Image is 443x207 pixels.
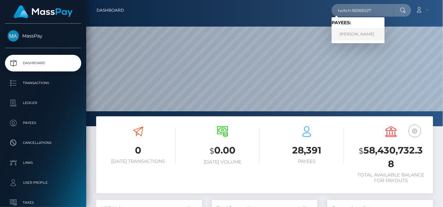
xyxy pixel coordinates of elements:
h3: 58,430,732.38 [354,144,428,170]
small: $ [210,146,214,155]
input: Search... [332,4,394,17]
a: Cancellations [5,135,81,151]
h6: Payees [270,158,344,164]
p: Cancellations [8,138,79,148]
p: Payees [8,118,79,128]
h6: Payees: [332,20,385,26]
h3: 0.00 [185,144,260,157]
p: Transactions [8,78,79,88]
p: Dashboard [8,58,79,68]
a: [PERSON_NAME] [332,28,385,41]
h3: 28,391 [270,144,344,157]
a: Ledger [5,95,81,111]
a: Links [5,155,81,171]
p: Ledger [8,98,79,108]
p: User Profile [8,178,79,188]
h6: [DATE] Transactions [101,158,175,164]
h6: Total Available Balance for Payouts [354,172,428,183]
p: Links [8,158,79,168]
a: Dashboard [5,55,81,71]
a: Transactions [5,75,81,91]
h6: [DATE] Volume [185,159,260,165]
small: $ [359,146,364,155]
img: MassPay [8,30,19,42]
h3: 0 [101,144,175,157]
span: MassPay [5,33,81,39]
a: User Profile [5,174,81,191]
a: Payees [5,115,81,131]
img: MassPay Logo [14,5,73,18]
a: Dashboard [96,3,124,17]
